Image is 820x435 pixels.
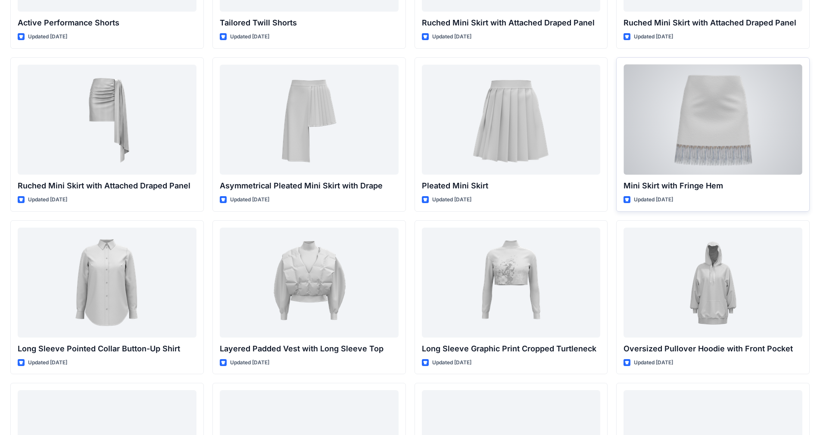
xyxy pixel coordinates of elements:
[18,65,196,175] a: Ruched Mini Skirt with Attached Draped Panel
[220,180,399,192] p: Asymmetrical Pleated Mini Skirt with Drape
[432,195,471,204] p: Updated [DATE]
[634,32,673,41] p: Updated [DATE]
[432,358,471,367] p: Updated [DATE]
[18,17,196,29] p: Active Performance Shorts
[422,343,601,355] p: Long Sleeve Graphic Print Cropped Turtleneck
[28,358,67,367] p: Updated [DATE]
[422,65,601,175] a: Pleated Mini Skirt
[624,180,802,192] p: Mini Skirt with Fringe Hem
[432,32,471,41] p: Updated [DATE]
[220,343,399,355] p: Layered Padded Vest with Long Sleeve Top
[220,17,399,29] p: Tailored Twill Shorts
[18,180,196,192] p: Ruched Mini Skirt with Attached Draped Panel
[18,343,196,355] p: Long Sleeve Pointed Collar Button-Up Shirt
[624,65,802,175] a: Mini Skirt with Fringe Hem
[220,65,399,175] a: Asymmetrical Pleated Mini Skirt with Drape
[422,180,601,192] p: Pleated Mini Skirt
[624,343,802,355] p: Oversized Pullover Hoodie with Front Pocket
[230,358,269,367] p: Updated [DATE]
[422,17,601,29] p: Ruched Mini Skirt with Attached Draped Panel
[18,228,196,338] a: Long Sleeve Pointed Collar Button-Up Shirt
[422,228,601,338] a: Long Sleeve Graphic Print Cropped Turtleneck
[634,195,673,204] p: Updated [DATE]
[230,32,269,41] p: Updated [DATE]
[28,195,67,204] p: Updated [DATE]
[28,32,67,41] p: Updated [DATE]
[634,358,673,367] p: Updated [DATE]
[220,228,399,338] a: Layered Padded Vest with Long Sleeve Top
[624,17,802,29] p: Ruched Mini Skirt with Attached Draped Panel
[624,228,802,338] a: Oversized Pullover Hoodie with Front Pocket
[230,195,269,204] p: Updated [DATE]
